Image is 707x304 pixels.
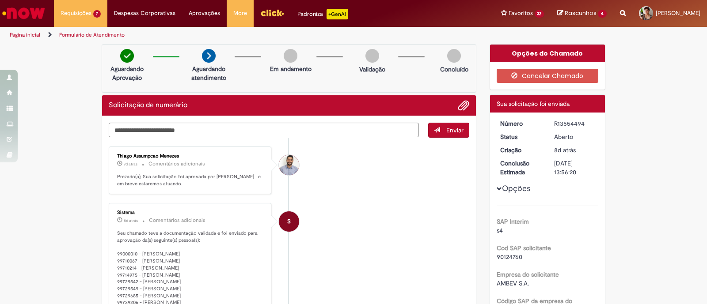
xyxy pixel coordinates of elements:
span: AMBEV S.A. [497,279,529,287]
a: Página inicial [10,31,40,38]
b: SAP Interim [497,218,529,225]
h2: Solicitação de numerário Histórico de tíquete [109,101,187,109]
span: Sua solicitação foi enviada [497,100,570,108]
dt: Conclusão Estimada [494,159,548,176]
time: 22/09/2025 15:19:07 [124,218,138,223]
button: Enviar [428,123,469,138]
time: 22/09/2025 11:15:21 [554,146,576,154]
span: 90124760 [497,253,522,261]
div: R13554494 [554,119,595,128]
span: Despesas Corporativas [114,9,175,18]
dt: Número [494,119,548,128]
img: arrow-next.png [202,49,216,63]
b: Cod SAP solicitante [497,244,551,252]
div: Sistema [117,210,264,215]
small: Comentários adicionais [149,217,205,224]
span: 32 [535,10,544,18]
a: Formulário de Atendimento [59,31,125,38]
span: Requisições [61,9,91,18]
span: Favoritos [509,9,533,18]
div: System [279,211,299,232]
p: +GenAi [327,9,348,19]
dt: Status [494,132,548,141]
img: img-circle-grey.png [284,49,297,63]
p: Em andamento [270,64,312,73]
span: [PERSON_NAME] [656,9,700,17]
dt: Criação [494,146,548,154]
img: click_logo_yellow_360x200.png [260,6,284,19]
ul: Trilhas de página [7,27,465,43]
time: 23/09/2025 19:58:22 [124,161,137,167]
small: Comentários adicionais [148,160,205,168]
button: Adicionar anexos [458,100,469,111]
div: Opções do Chamado [490,45,605,62]
span: 7 [93,10,101,18]
span: S [287,211,291,232]
img: ServiceNow [1,4,46,22]
textarea: Digite sua mensagem aqui... [109,123,419,138]
p: Validação [359,65,385,74]
span: More [233,9,247,18]
span: Rascunhos [565,9,597,17]
a: Rascunhos [557,9,607,18]
span: 4 [598,10,607,18]
div: Padroniza [297,9,348,19]
p: Concluído [440,65,468,74]
button: Cancelar Chamado [497,69,599,83]
span: 7d atrás [124,161,137,167]
div: Aberto [554,132,595,141]
div: Thiago Assumpcao Menezes [117,154,264,159]
span: Enviar [446,126,464,134]
img: img-circle-grey.png [365,49,379,63]
div: [DATE] 13:56:20 [554,159,595,176]
img: img-circle-grey.png [447,49,461,63]
div: 22/09/2025 11:15:21 [554,146,595,154]
span: s4 [497,226,503,234]
span: Aprovações [189,9,220,18]
p: Prezado(a), Sua solicitação foi aprovada por [PERSON_NAME] , e em breve estaremos atuando. [117,173,264,187]
b: Empresa do solicitante [497,270,559,278]
p: Aguardando Aprovação [106,64,148,82]
div: Thiago Assumpcao Menezes [279,155,299,175]
span: 8d atrás [124,218,138,223]
span: 8d atrás [554,146,576,154]
img: check-circle-green.png [120,49,134,63]
p: Aguardando atendimento [187,64,230,82]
